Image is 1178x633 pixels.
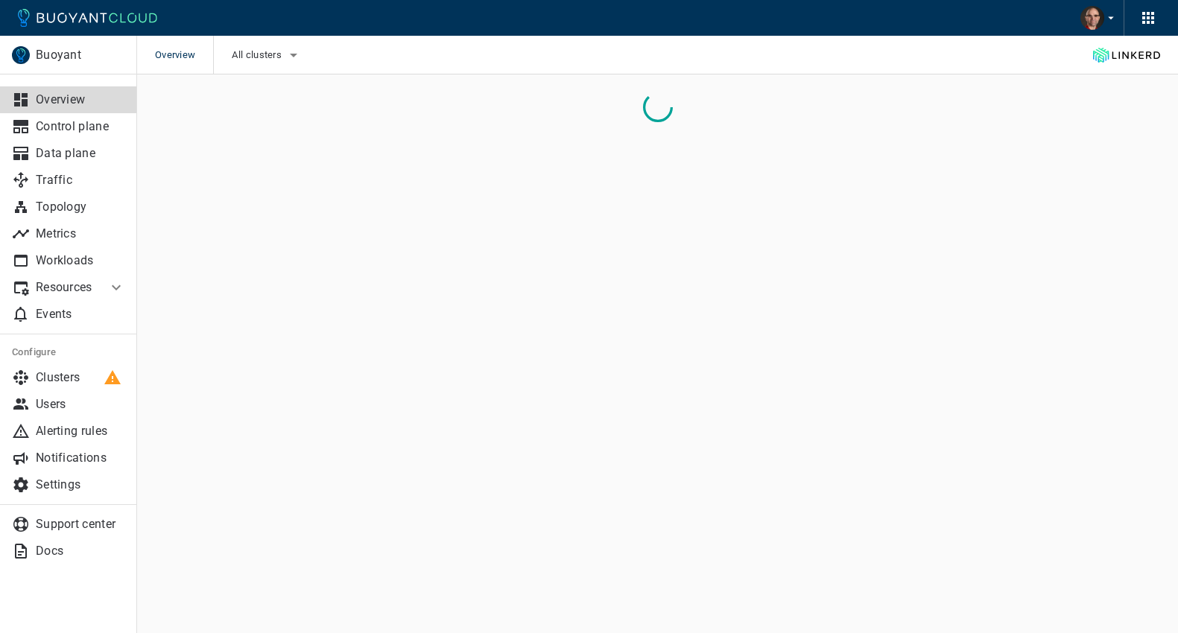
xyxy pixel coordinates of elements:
p: Settings [36,477,125,492]
p: Metrics [36,226,125,241]
p: Events [36,307,125,322]
p: Data plane [36,146,125,161]
img: Buoyant [12,46,30,64]
p: Buoyant [36,48,124,63]
p: Users [36,397,125,412]
img: Travis Beckham [1080,6,1104,30]
p: Support center [36,517,125,532]
p: Traffic [36,173,125,188]
p: Docs [36,544,125,559]
h5: Configure [12,346,125,358]
p: Topology [36,200,125,214]
p: Control plane [36,119,125,134]
p: Notifications [36,451,125,465]
p: Workloads [36,253,125,268]
p: Alerting rules [36,424,125,439]
p: Overview [36,92,125,107]
p: Clusters [36,370,125,385]
button: All clusters [232,44,303,66]
span: Overview [155,36,213,74]
span: All clusters [232,49,285,61]
p: Resources [36,280,95,295]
